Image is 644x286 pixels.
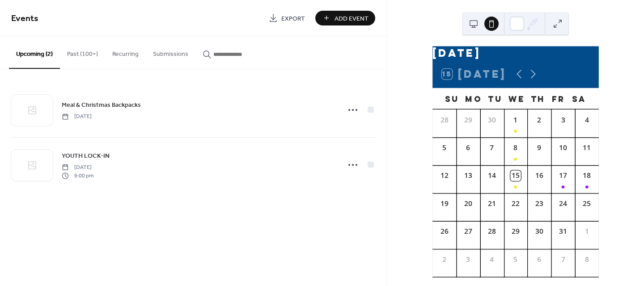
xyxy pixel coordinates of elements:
[262,11,312,25] a: Export
[62,113,92,121] span: [DATE]
[581,171,592,181] div: 18
[510,226,521,236] div: 29
[534,171,544,181] div: 16
[105,36,146,68] button: Recurring
[510,115,521,125] div: 1
[60,36,105,68] button: Past (100+)
[62,151,110,161] span: YOUTH LOCK-IN
[558,254,568,265] div: 7
[558,226,568,236] div: 31
[581,254,592,265] div: 8
[463,143,473,153] div: 6
[463,254,473,265] div: 3
[62,164,93,172] span: [DATE]
[9,36,60,69] button: Upcoming (2)
[441,88,462,109] div: Su
[62,100,141,110] a: Meal & Christmas Backpacks
[487,115,497,125] div: 30
[581,143,592,153] div: 11
[335,14,369,23] span: Add Event
[463,171,473,181] div: 13
[487,171,497,181] div: 14
[487,198,497,209] div: 21
[534,226,544,236] div: 30
[558,171,568,181] div: 17
[439,143,449,153] div: 5
[62,101,141,110] span: Meal & Christmas Backpacks
[558,143,568,153] div: 10
[581,198,592,209] div: 25
[487,226,497,236] div: 28
[569,88,589,109] div: Sa
[534,143,544,153] div: 9
[581,115,592,125] div: 4
[62,151,110,161] a: YOUTH LOCK-IN
[281,14,305,23] span: Export
[463,198,473,209] div: 20
[510,254,521,265] div: 5
[510,171,521,181] div: 15
[505,88,527,109] div: We
[439,115,449,125] div: 28
[11,10,38,27] span: Events
[534,198,544,209] div: 23
[510,143,521,153] div: 8
[548,88,569,109] div: Fr
[439,254,449,265] div: 2
[534,254,544,265] div: 6
[558,198,568,209] div: 24
[510,198,521,209] div: 22
[439,171,449,181] div: 12
[485,88,505,109] div: Tu
[62,172,93,180] span: 9:00 pm
[558,115,568,125] div: 3
[432,46,599,60] div: [DATE]
[463,115,473,125] div: 29
[487,254,497,265] div: 4
[462,88,485,109] div: Mo
[528,88,548,109] div: Th
[439,226,449,236] div: 26
[487,143,497,153] div: 7
[534,115,544,125] div: 2
[463,226,473,236] div: 27
[315,11,375,25] button: Add Event
[439,198,449,209] div: 19
[581,226,592,236] div: 1
[146,36,195,68] button: Submissions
